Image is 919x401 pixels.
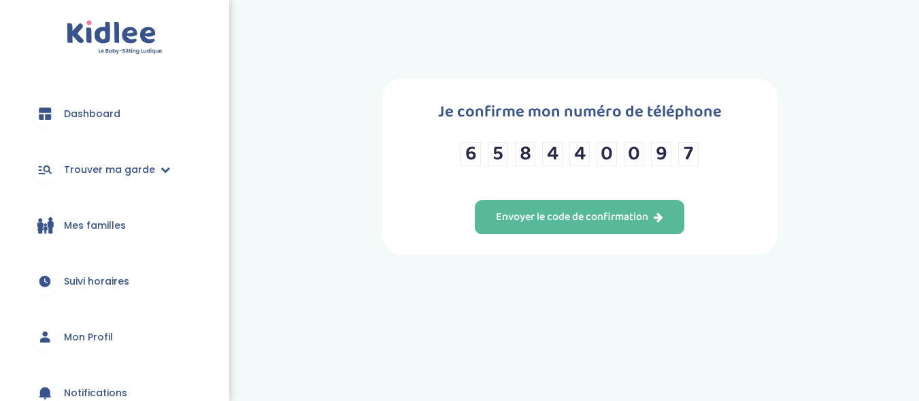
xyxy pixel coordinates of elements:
[64,330,113,344] span: Mon Profil
[64,163,155,177] span: Trouver ma garde
[64,107,120,121] span: Dashboard
[496,210,663,225] div: Envoyer le code de confirmation
[64,386,127,400] span: Notifications
[438,99,722,125] h1: Je confirme mon numéro de téléphone
[20,145,209,194] a: Trouver ma garde
[64,219,126,233] span: Mes familles
[20,89,209,138] a: Dashboard
[20,201,209,250] a: Mes familles
[64,274,129,289] span: Suivi horaires
[20,257,209,306] a: Suivi horaires
[475,200,684,234] button: Envoyer le code de confirmation
[20,312,209,362] a: Mon Profil
[67,20,163,55] img: logo.svg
